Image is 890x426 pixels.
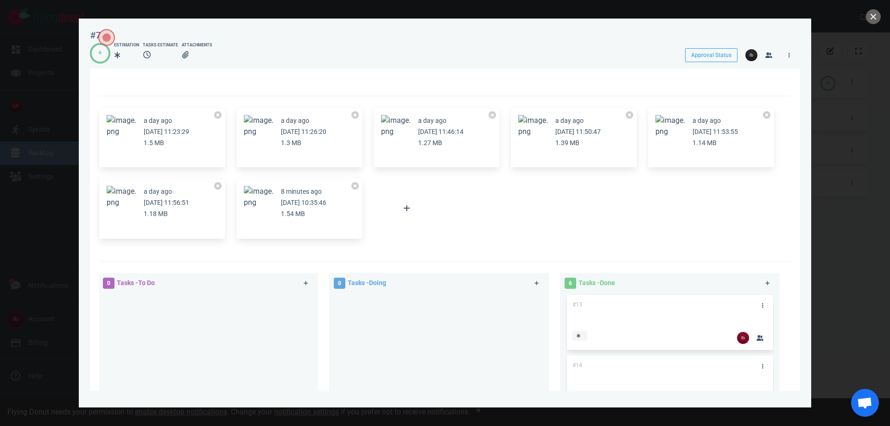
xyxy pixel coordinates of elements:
button: Zoom image [381,115,411,137]
small: a day ago [144,117,172,124]
span: Tasks - Doing [348,279,386,286]
small: 1.39 MB [555,139,579,146]
small: [DATE] 10:35:46 [281,199,326,206]
small: 1.27 MB [418,139,442,146]
small: [DATE] 11:26:20 [281,128,326,135]
small: a day ago [144,188,172,195]
button: Zoom image [244,186,273,208]
button: close [866,9,881,24]
div: Open de chat [851,389,879,417]
button: Zoom image [244,115,273,137]
button: Approval Status [685,48,737,62]
small: [DATE] 11:56:51 [144,199,189,206]
span: Tasks - Done [578,279,615,286]
small: a day ago [693,117,721,124]
button: Zoom image [518,115,548,137]
span: #13 [572,301,582,308]
div: 6 [99,49,102,57]
small: [DATE] 11:23:29 [144,128,189,135]
small: a day ago [281,117,309,124]
small: [DATE] 11:50:47 [555,128,601,135]
small: a day ago [418,117,446,124]
div: Estimation [114,42,139,49]
div: #7 [90,30,101,41]
span: 6 [565,278,576,289]
small: a day ago [555,117,584,124]
small: 1.5 MB [144,139,164,146]
div: Attachments [182,42,212,49]
small: [DATE] 11:46:14 [418,128,464,135]
small: 8 minutes ago [281,188,322,195]
small: 1.14 MB [693,139,717,146]
button: Open the dialog [98,29,115,46]
small: 1.18 MB [144,210,168,217]
small: 1.3 MB [281,139,301,146]
small: [DATE] 11:53:55 [693,128,738,135]
span: 0 [103,278,114,289]
button: Zoom image [107,186,136,208]
div: Tasks Estimate [143,42,178,49]
span: #14 [572,362,582,369]
img: 26 [737,332,749,344]
span: 0 [334,278,345,289]
button: Zoom image [107,115,136,137]
span: Tasks - To Do [117,279,155,286]
small: 1.54 MB [281,210,305,217]
img: 26 [745,49,757,61]
button: Zoom image [655,115,685,137]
